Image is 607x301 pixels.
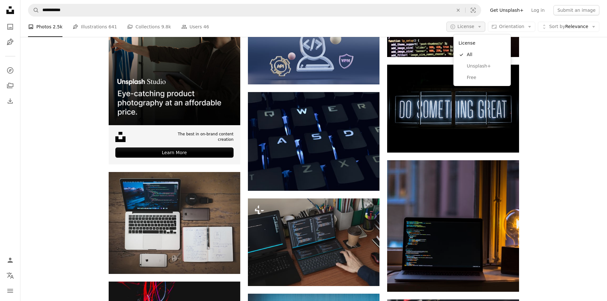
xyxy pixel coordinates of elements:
[467,52,506,58] span: All
[446,22,486,32] button: License
[458,24,474,29] span: License
[456,37,508,49] div: License
[467,63,506,69] span: Unsplash+
[453,34,511,86] div: License
[467,75,506,81] span: Free
[488,22,535,32] button: Orientation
